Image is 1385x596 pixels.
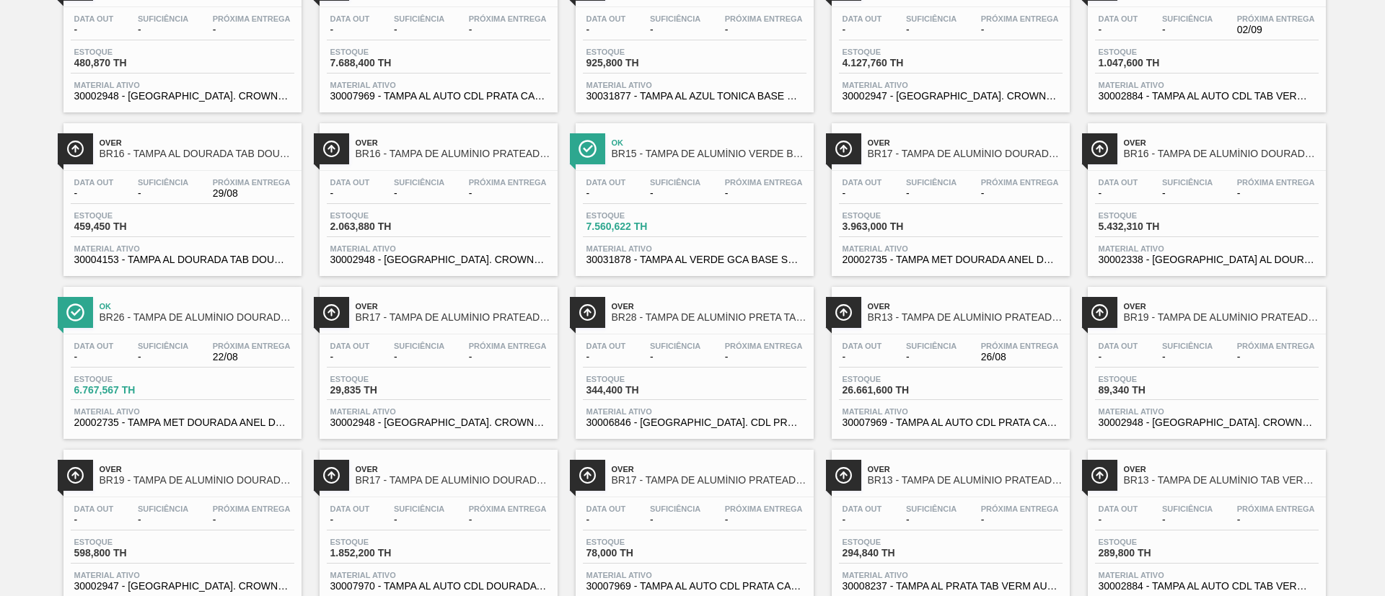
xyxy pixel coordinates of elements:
span: Próxima Entrega [981,504,1059,513]
span: - [725,25,803,35]
span: Material ativo [74,244,291,253]
span: Over [1124,138,1319,147]
span: Próxima Entrega [1237,342,1315,350]
span: BR15 - TAMPA DE ALUMÍNIO VERDE BALL [612,148,806,159]
span: 30002948 - TAMPA AL. CROWN; PRATA; ISE [1099,417,1315,428]
span: 30004153 - TAMPA AL DOURADA TAB DOURADO CDL CANPACK [74,254,291,265]
span: BR19 - TAMPA DE ALUMÍNIO PRATEADA CROWN ISE [1124,312,1319,323]
span: Ok [100,302,294,311]
span: BR16 - TAMPA DE ALUMÍNIO DOURADA TAB DOURADO CROWN [1124,148,1319,159]
span: Próxima Entrega [725,14,803,23]
span: 30002948 - TAMPA AL. CROWN; PRATA; ISE [330,417,547,428]
span: - [1099,188,1138,199]
span: 26/08 [981,352,1059,363]
img: Ícone [66,140,84,158]
span: BR16 - TAMPA DE ALUMÍNIO PRATEADA CROWN ISE [356,148,550,159]
span: Estoque [330,211,431,220]
a: ÍconeOverBR28 - TAMPA DE ALUMÍNIO PRETA TAB PRETO S/ GRAVAÇÃOData out-Suficiência-Próxima Entrega... [565,276,821,440]
img: Ícone [66,466,84,484]
span: BR19 - TAMPA DE ALUMÍNIO DOURADA CROWN ISE [100,475,294,486]
span: Estoque [586,538,687,546]
span: - [586,188,626,199]
span: - [1099,515,1138,525]
span: 925,800 TH [586,58,687,68]
span: 480,870 TH [74,58,175,68]
span: Material ativo [586,244,803,253]
span: Próxima Entrega [981,178,1059,187]
span: 30007970 - TAMPA AL AUTO CDL DOURADA CANPACK [330,581,547,592]
span: Data out [330,14,370,23]
span: - [906,25,957,35]
span: Estoque [843,538,944,546]
span: Over [100,138,294,147]
span: 29/08 [213,188,291,199]
span: Suficiência [1162,178,1213,187]
span: Over [868,302,1063,311]
span: Suficiência [138,14,188,23]
span: Over [612,465,806,473]
span: Suficiência [650,178,700,187]
span: BR13 - TAMPA DE ALUMÍNIO TAB VERMELHO CANPACK CDL [1124,475,1319,486]
span: 6.767,567 TH [74,385,175,396]
a: ÍconeOverBR16 - TAMPA AL DOURADA TAB DOURADA CANPACK CDLData out-Suficiência-Próxima Entrega29/08... [53,112,309,276]
span: Próxima Entrega [213,504,291,513]
span: - [906,188,957,199]
span: Over [612,302,806,311]
span: Suficiência [394,14,444,23]
span: - [330,515,370,525]
span: Suficiência [650,342,700,350]
span: Data out [586,178,626,187]
a: ÍconeOkBR15 - TAMPA DE ALUMÍNIO VERDE BALLData out-Suficiência-Próxima Entrega-Estoque7.560,622 T... [565,112,821,276]
span: 78,000 TH [586,548,687,559]
span: Material ativo [586,571,803,579]
span: Data out [74,14,114,23]
span: Próxima Entrega [725,342,803,350]
span: Estoque [1099,48,1200,56]
span: BR17 - TAMPA DE ALUMÍNIO PRATEADA CANPACK CDL [612,475,806,486]
span: Data out [1099,342,1138,350]
span: - [843,352,882,363]
span: Data out [843,504,882,513]
img: Ícone [322,140,340,158]
span: Suficiência [906,504,957,513]
span: - [469,25,547,35]
span: 30002338 - TAMPA AL DOURADA TAB DOUR AUTO ISE [1099,254,1315,265]
span: 02/09 [1237,25,1315,35]
span: Data out [330,342,370,350]
span: BR28 - TAMPA DE ALUMÍNIO PRETA TAB PRETO S/ GRAVAÇÃO [612,312,806,323]
span: - [138,188,188,199]
span: Próxima Entrega [725,504,803,513]
span: - [1162,352,1213,363]
span: - [74,25,114,35]
span: Over [868,138,1063,147]
span: 89,340 TH [1099,385,1200,396]
img: Ícone [579,466,597,484]
span: Material ativo [843,81,1059,89]
span: Próxima Entrega [725,178,803,187]
span: Suficiência [906,178,957,187]
span: Over [868,465,1063,473]
img: Ícone [579,140,597,158]
span: - [843,188,882,199]
span: BR13 - TAMPA DE ALUMÍNIO PRATEADA CANPACK CDL [868,312,1063,323]
span: Data out [74,178,114,187]
span: - [469,352,547,363]
span: Material ativo [843,244,1059,253]
span: Suficiência [394,178,444,187]
span: Ok [612,138,806,147]
img: Ícone [322,303,340,321]
span: - [74,352,114,363]
span: 1.047,600 TH [1099,58,1200,68]
img: Ícone [579,303,597,321]
span: Próxima Entrega [1237,14,1315,23]
span: Estoque [74,538,175,546]
span: - [469,188,547,199]
span: Material ativo [330,571,547,579]
span: - [213,25,291,35]
img: Ícone [835,140,853,158]
span: 20002735 - TAMPA MET DOURADA ANEL DOURADO [74,417,291,428]
span: Material ativo [330,407,547,416]
span: 30031878 - TAMPA AL VERDE GCA BASE SOLVENTE [586,254,803,265]
span: - [906,515,957,525]
span: Suficiência [394,342,444,350]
